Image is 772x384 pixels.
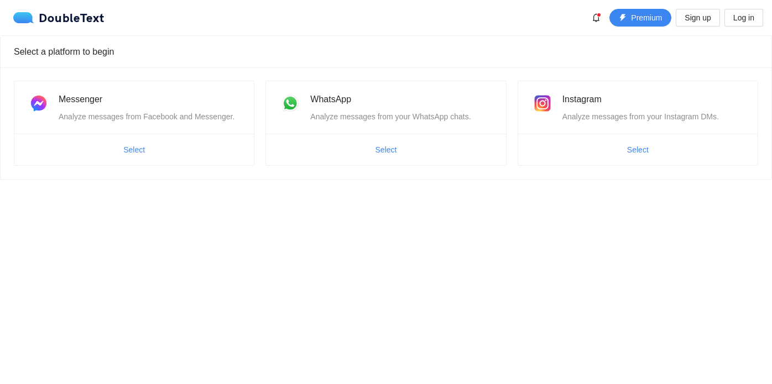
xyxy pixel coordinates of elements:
div: Analyze messages from your Instagram DMs. [562,111,744,123]
button: Select [114,141,154,159]
div: Analyze messages from your WhatsApp chats. [310,111,492,123]
a: logoDoubleText [13,12,105,23]
span: bell [588,13,604,22]
button: Log in [724,9,763,27]
button: Sign up [676,9,719,27]
span: Instagram [562,94,602,104]
a: MessengerAnalyze messages from Facebook and Messenger.Select [14,81,254,166]
img: messenger.png [28,92,50,114]
span: Select [123,144,145,156]
div: Messenger [59,92,241,106]
span: Select [375,144,397,156]
a: InstagramAnalyze messages from your Instagram DMs.Select [518,81,758,166]
button: Select [367,141,406,159]
img: logo [13,12,39,23]
span: thunderbolt [619,14,627,23]
span: WhatsApp [310,94,351,104]
span: Select [627,144,649,156]
div: Analyze messages from Facebook and Messenger. [59,111,241,123]
button: Select [618,141,658,159]
button: bell [587,9,605,27]
span: Log in [733,12,754,24]
img: instagram.png [531,92,554,114]
span: Premium [631,12,662,24]
div: DoubleText [13,12,105,23]
button: thunderboltPremium [609,9,671,27]
img: whatsapp.png [279,92,301,114]
div: Select a platform to begin [14,36,758,67]
a: WhatsAppAnalyze messages from your WhatsApp chats.Select [265,81,506,166]
span: Sign up [685,12,711,24]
